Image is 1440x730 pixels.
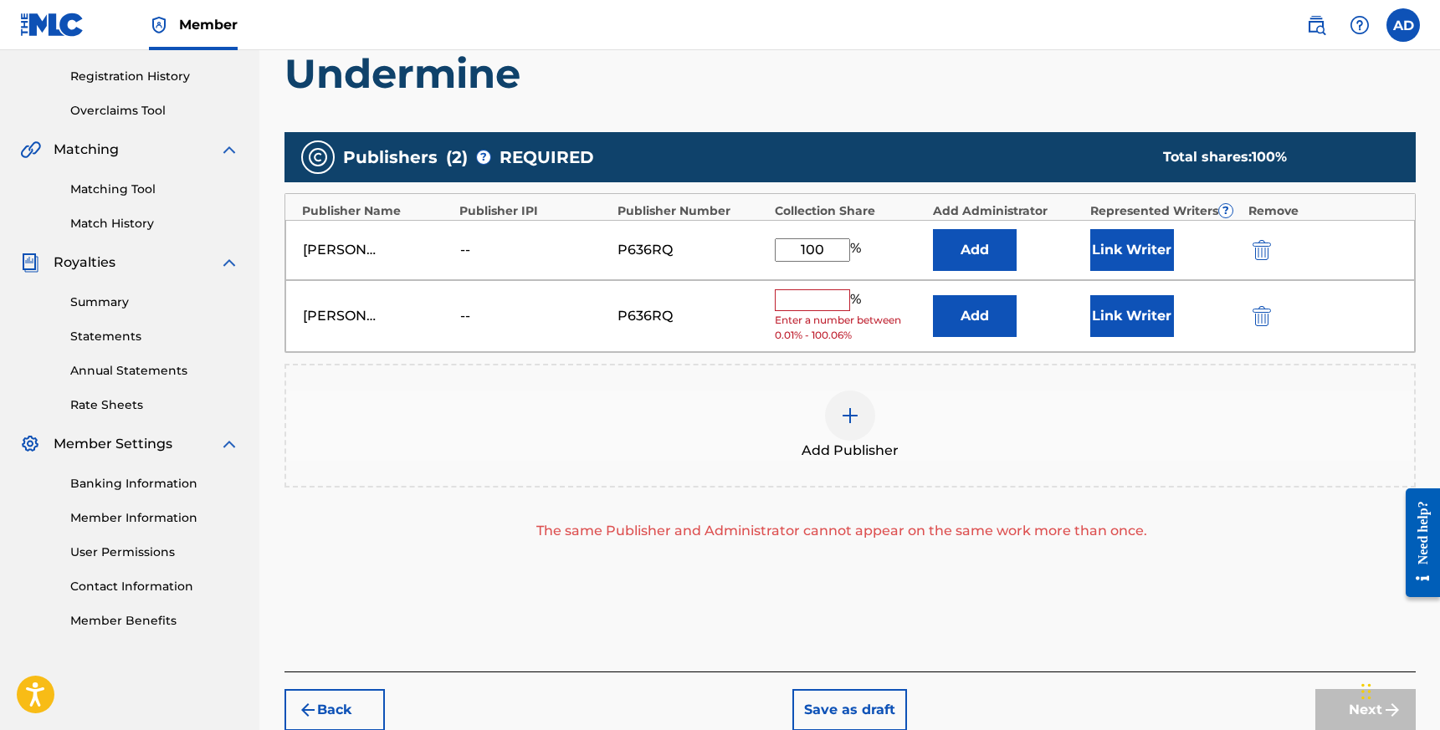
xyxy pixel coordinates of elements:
[70,475,239,493] a: Banking Information
[1219,204,1232,217] span: ?
[20,253,40,273] img: Royalties
[298,700,318,720] img: 7ee5dd4eb1f8a8e3ef2f.svg
[850,289,865,311] span: %
[775,202,925,220] div: Collection Share
[1361,666,1371,717] div: Drag
[1248,202,1398,220] div: Remove
[284,521,1399,541] div: The same Publisher and Administrator cannot appear on the same work more than once.
[933,202,1083,220] div: Add Administrator
[1393,476,1440,610] iframe: Resource Center
[179,15,238,34] span: Member
[70,544,239,561] a: User Permissions
[70,102,239,120] a: Overclaims Tool
[933,295,1017,337] button: Add
[70,612,239,630] a: Member Benefits
[70,68,239,85] a: Registration History
[20,140,41,160] img: Matching
[70,362,239,380] a: Annual Statements
[343,145,438,170] span: Publishers
[1253,306,1271,326] img: 12a2ab48e56ec057fbd8.svg
[618,202,767,220] div: Publisher Number
[70,396,239,414] a: Rate Sheets
[70,509,239,527] a: Member Information
[1306,15,1326,35] img: search
[302,202,452,220] div: Publisher Name
[284,48,1416,99] h1: Undermine
[840,406,860,426] img: add
[1386,8,1420,42] div: User Menu
[802,441,899,461] span: Add Publisher
[70,181,239,198] a: Matching Tool
[1252,149,1287,165] span: 100 %
[1090,202,1240,220] div: Represented Writers
[54,253,115,273] span: Royalties
[1090,295,1174,337] button: Link Writer
[446,145,468,170] span: ( 2 )
[20,13,85,37] img: MLC Logo
[219,434,239,454] img: expand
[1163,147,1382,167] div: Total shares:
[70,294,239,311] a: Summary
[219,253,239,273] img: expand
[1356,650,1440,730] iframe: Chat Widget
[1350,15,1370,35] img: help
[775,313,924,343] span: Enter a number between 0.01% - 100.06%
[1299,8,1333,42] a: Public Search
[20,434,40,454] img: Member Settings
[70,215,239,232] a: Match History
[1343,8,1376,42] div: Help
[149,15,169,35] img: Top Rightsholder
[54,140,119,160] span: Matching
[459,202,609,220] div: Publisher IPI
[477,151,490,164] span: ?
[219,140,239,160] img: expand
[933,229,1017,271] button: Add
[70,578,239,595] a: Contact Information
[54,434,172,454] span: Member Settings
[500,145,594,170] span: REQUIRED
[308,147,328,167] img: publishers
[850,238,865,262] span: %
[1253,240,1271,260] img: 12a2ab48e56ec057fbd8.svg
[1090,229,1174,271] button: Link Writer
[70,328,239,345] a: Statements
